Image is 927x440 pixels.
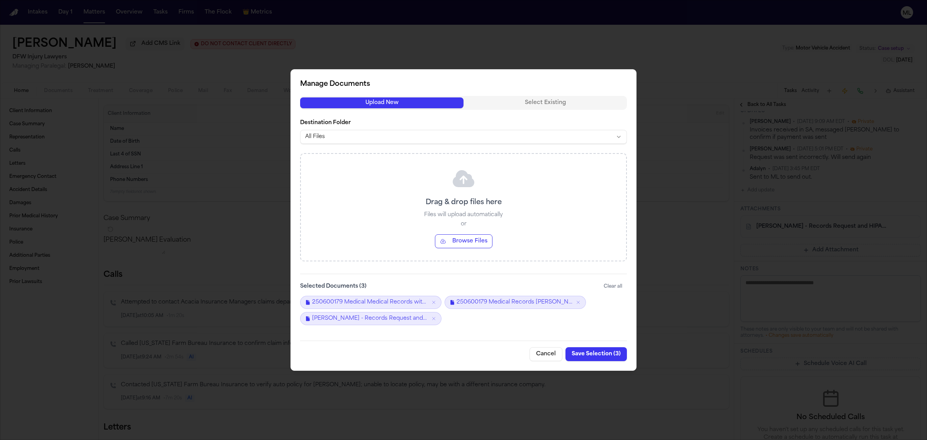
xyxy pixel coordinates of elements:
p: or [461,220,467,228]
button: Browse Files [435,234,492,248]
span: [PERSON_NAME] - Records Request and HIPAA Release to [PERSON_NAME] & White - [DATE] [312,315,428,322]
span: 250600179 Medical Medical Records with Affidavit - Final [PERSON_NAME] and White Pain Management ... [312,298,428,306]
span: 250600179 Medical Records [PERSON_NAME] _ [GEOGRAPHIC_DATA] - Plano DFW Injury Lawyers [DATE].pdf [457,298,572,306]
button: Cancel [530,347,562,361]
label: Destination Folder [300,119,627,127]
label: Selected Documents ( 3 ) [300,283,367,290]
button: Remove 250600179 Medical Medical Records with Affidavit - Final Baylor Scott and White Pain Manag... [431,300,436,305]
p: Drag & drop files here [426,197,502,208]
button: Remove 250600179 Medical Records Baylor Scott _ White Medical Center - Plano DFW Injury Lawyers 0... [576,300,581,305]
button: Clear all [599,280,627,293]
p: Files will upload automatically [424,211,503,219]
button: Select Existing [463,97,627,108]
h2: Manage Documents [300,79,627,90]
button: Save Selection (3) [565,347,627,361]
button: Upload New [300,97,463,108]
button: Remove V. Hansken - Records Request and HIPAA Release to Baylor Scott & White - 8.8.25 [431,316,436,321]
